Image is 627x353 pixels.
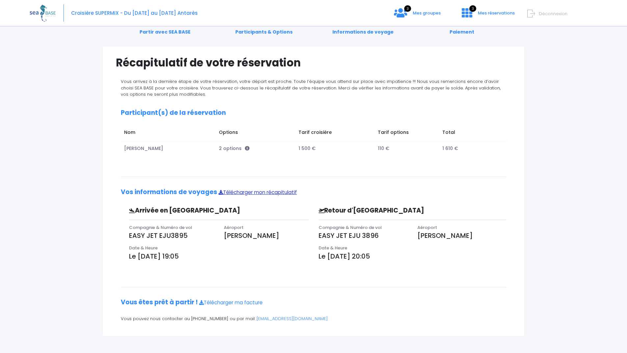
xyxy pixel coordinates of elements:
[129,231,214,240] p: EASY JET EJU3895
[389,12,446,18] a: 3 Mes groupes
[319,231,407,240] p: EASY JET EJU 3896
[319,245,347,251] span: Date & Heure
[219,145,249,152] span: 2 options
[129,224,192,231] span: Compagnie & Numéro de vol
[129,245,158,251] span: Date & Heure
[216,126,295,141] td: Options
[295,126,375,141] td: Tarif croisière
[224,224,244,231] span: Aéroport
[457,12,519,18] a: 3 Mes réservations
[375,126,439,141] td: Tarif options
[413,10,441,16] span: Mes groupes
[219,189,297,196] a: Télécharger mon récapitulatif
[539,11,567,17] span: Déconnexion
[295,142,375,155] td: 1 500 €
[124,207,266,214] h3: Arrivée en [GEOGRAPHIC_DATA]
[121,315,506,322] p: Vous pouvez nous contacter au [PHONE_NUMBER] ou par mail :
[257,315,328,322] a: [EMAIL_ADDRESS][DOMAIN_NAME]
[116,56,511,69] h1: Récapitulatif de votre réservation
[121,299,506,306] h2: Vous êtes prêt à partir !
[478,10,515,16] span: Mes réservations
[439,126,500,141] td: Total
[319,224,382,231] span: Compagnie & Numéro de vol
[121,189,506,196] h2: Vos informations de voyages
[121,142,216,155] td: [PERSON_NAME]
[121,109,506,117] h2: Participant(s) de la réservation
[417,224,437,231] span: Aéroport
[129,251,309,261] p: Le [DATE] 19:05
[404,5,411,12] span: 3
[224,231,309,240] p: [PERSON_NAME]
[469,5,476,12] span: 3
[121,78,501,97] span: Vous arrivez à la dernière étape de votre réservation, votre départ est proche. Toute l’équipe vo...
[314,207,462,214] h3: Retour d'[GEOGRAPHIC_DATA]
[121,126,216,141] td: Nom
[71,10,198,16] span: Croisière SUPERMIX - Du [DATE] au [DATE] Antarès
[319,251,507,261] p: Le [DATE] 20:05
[417,231,506,240] p: [PERSON_NAME]
[199,299,263,306] a: Télécharger ma facture
[375,142,439,155] td: 110 €
[439,142,500,155] td: 1 610 €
